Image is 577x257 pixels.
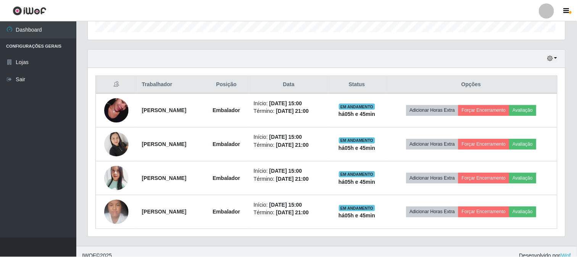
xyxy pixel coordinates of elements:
time: [DATE] 15:00 [270,168,303,174]
time: [DATE] 21:00 [277,176,310,182]
span: EM ANDAMENTO [340,104,376,110]
strong: há 05 h e 45 min [340,179,377,185]
time: [DATE] 15:00 [270,100,303,106]
th: Data [250,76,330,94]
strong: [PERSON_NAME] [142,141,187,148]
th: Posição [205,76,250,94]
button: Adicionar Horas Extra [408,105,460,116]
strong: Embalador [213,175,241,182]
li: Término: [255,108,325,116]
li: Início: [255,133,325,141]
img: 1717438276108.jpeg [105,89,129,132]
strong: [PERSON_NAME] [142,209,187,215]
li: Término: [255,209,325,217]
button: Adicionar Horas Extra [408,173,460,184]
strong: Embalador [213,141,241,148]
li: Término: [255,141,325,149]
strong: há 05 h e 45 min [340,145,377,151]
li: Início: [255,167,325,175]
button: Avaliação [511,207,538,218]
time: [DATE] 15:00 [270,202,303,208]
strong: Embalador [213,209,241,215]
time: [DATE] 21:00 [277,142,310,148]
time: [DATE] 21:00 [277,108,310,114]
strong: [PERSON_NAME] [142,108,187,114]
img: 1748729241814.jpeg [105,164,129,193]
button: Forçar Encerramento [460,105,511,116]
img: 1736943745625.jpeg [105,196,129,228]
img: CoreUI Logo [13,6,47,15]
span: EM ANDAMENTO [340,206,376,212]
strong: há 05 h e 45 min [340,111,377,117]
button: Avaliação [511,173,538,184]
img: 1722007663957.jpeg [105,128,129,161]
button: Forçar Encerramento [460,139,511,150]
button: Forçar Encerramento [460,173,511,184]
th: Trabalhador [138,76,205,94]
button: Avaliação [511,105,538,116]
button: Adicionar Horas Extra [408,139,460,150]
strong: Embalador [213,108,241,114]
strong: [PERSON_NAME] [142,175,187,182]
th: Status [330,76,387,94]
li: Término: [255,175,325,183]
time: [DATE] 15:00 [270,134,303,140]
button: Avaliação [511,139,538,150]
time: [DATE] 21:00 [277,210,310,216]
button: Forçar Encerramento [460,207,511,218]
strong: há 05 h e 45 min [340,213,377,219]
th: Opções [387,76,559,94]
li: Início: [255,100,325,108]
span: EM ANDAMENTO [340,172,376,178]
li: Início: [255,201,325,209]
span: EM ANDAMENTO [340,138,376,144]
button: Adicionar Horas Extra [408,207,460,218]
